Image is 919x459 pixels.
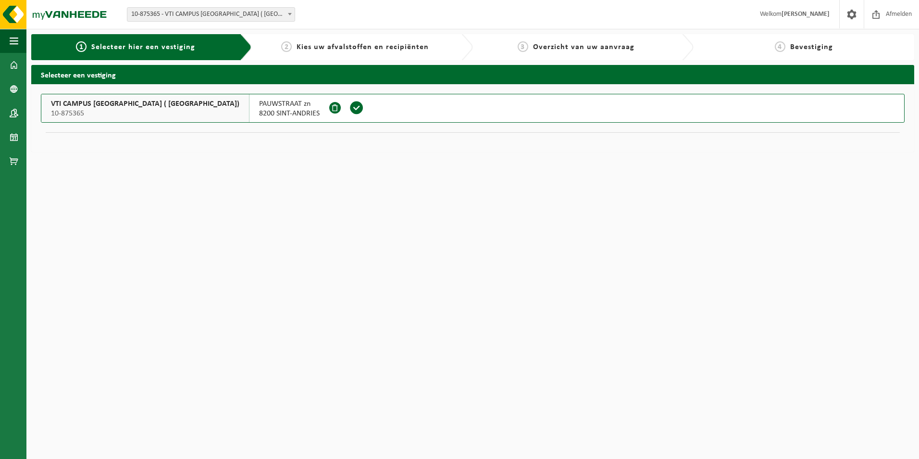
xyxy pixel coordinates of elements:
h2: Selecteer een vestiging [31,65,914,84]
span: Kies uw afvalstoffen en recipiënten [297,43,429,51]
span: 10-875365 [51,109,239,118]
span: 10-875365 - VTI CAMPUS ZANDSTRAAT ( PAUWSTRAAT) - SINT-ANDRIES [127,7,295,22]
span: 10-875365 - VTI CAMPUS ZANDSTRAAT ( PAUWSTRAAT) - SINT-ANDRIES [127,8,295,21]
span: Selecteer hier een vestiging [91,43,195,51]
span: 8200 SINT-ANDRIES [259,109,320,118]
span: VTI CAMPUS [GEOGRAPHIC_DATA] ( [GEOGRAPHIC_DATA]) [51,99,239,109]
span: Bevestiging [790,43,833,51]
span: Overzicht van uw aanvraag [533,43,634,51]
span: PAUWSTRAAT zn [259,99,320,109]
span: 1 [76,41,87,52]
span: 4 [775,41,785,52]
strong: [PERSON_NAME] [782,11,830,18]
span: 2 [281,41,292,52]
button: VTI CAMPUS [GEOGRAPHIC_DATA] ( [GEOGRAPHIC_DATA]) 10-875365 PAUWSTRAAT zn8200 SINT-ANDRIES [41,94,905,123]
span: 3 [518,41,528,52]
